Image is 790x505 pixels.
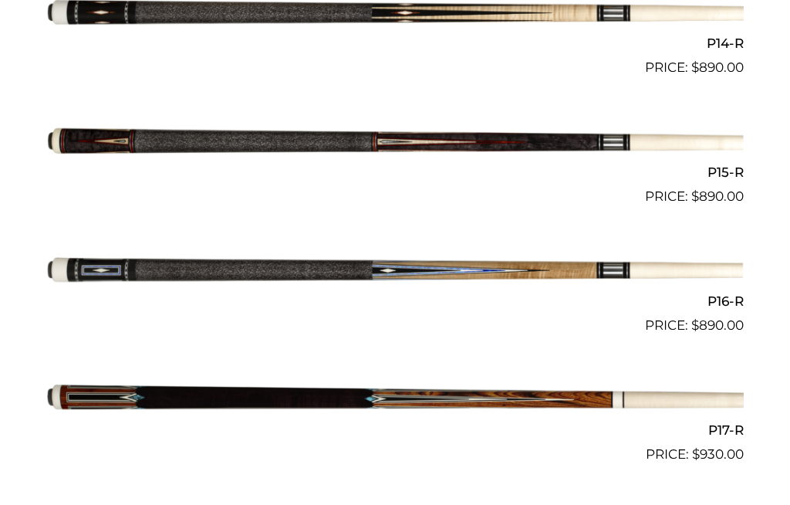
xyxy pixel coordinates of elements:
span: $ [691,317,699,333]
img: P17-R [46,342,744,458]
img: P16-R [46,213,744,329]
bdi: 890.00 [691,188,744,204]
a: P16-R $890.00 [46,213,744,335]
a: P17-R $930.00 [46,342,744,464]
bdi: 930.00 [692,446,744,462]
span: $ [691,59,699,75]
img: P15-R [46,84,744,200]
span: $ [692,446,700,462]
bdi: 890.00 [691,59,744,75]
span: $ [691,188,699,204]
a: P15-R $890.00 [46,84,744,206]
bdi: 890.00 [691,317,744,333]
